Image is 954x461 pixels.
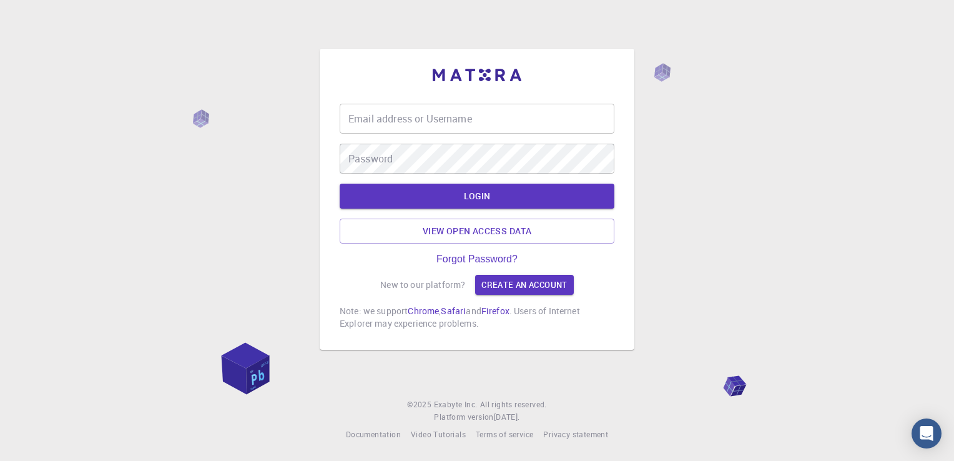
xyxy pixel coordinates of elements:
a: Chrome [408,305,439,317]
span: Documentation [346,429,401,439]
p: New to our platform? [380,279,465,291]
a: Firefox [481,305,509,317]
a: Video Tutorials [411,429,466,441]
a: Forgot Password? [436,254,518,265]
button: LOGIN [340,184,614,209]
a: Terms of service [476,429,533,441]
a: Exabyte Inc. [434,399,478,411]
a: [DATE]. [494,411,520,424]
p: Note: we support , and . Users of Internet Explorer may experience problems. [340,305,614,330]
span: Video Tutorials [411,429,466,439]
a: Privacy statement [543,429,608,441]
div: Open Intercom Messenger [912,419,942,449]
span: [DATE] . [494,412,520,422]
a: View open access data [340,219,614,244]
a: Documentation [346,429,401,441]
span: Exabyte Inc. [434,399,478,409]
span: © 2025 [407,399,433,411]
span: Terms of service [476,429,533,439]
span: Platform version [434,411,493,424]
a: Safari [441,305,466,317]
a: Create an account [475,275,573,295]
span: All rights reserved. [480,399,547,411]
span: Privacy statement [543,429,608,439]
